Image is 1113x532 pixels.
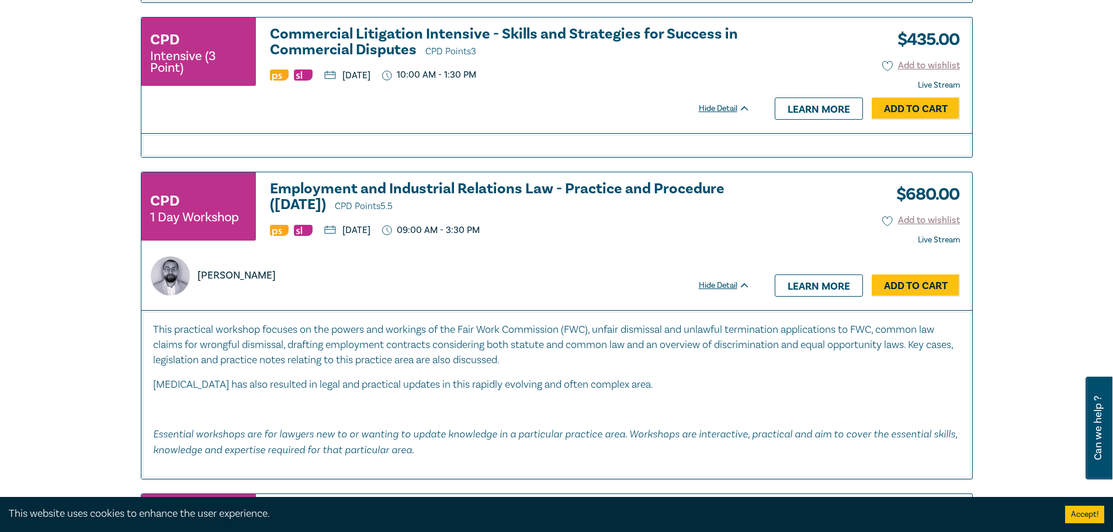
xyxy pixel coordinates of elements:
h3: CPD [150,190,179,211]
div: Hide Detail [699,280,763,291]
small: 1 Day Workshop [150,211,239,223]
button: Add to wishlist [882,59,960,72]
div: This website uses cookies to enhance the user experience. [9,506,1048,521]
h3: Employment and Industrial Relations Law - Practice and Procedure ([DATE]) [270,181,750,214]
button: Accept cookies [1065,506,1104,523]
img: Professional Skills [270,225,289,236]
p: [PERSON_NAME] [197,268,276,283]
p: 09:00 AM - 3:30 PM [382,225,480,236]
img: Professional Skills [270,69,289,81]
em: Essential workshops are for lawyers new to or wanting to update knowledge in a particular practic... [153,427,957,455]
strong: Live Stream [918,235,960,245]
a: Commercial Litigation Intensive - Skills and Strategies for Success in Commercial Disputes CPD Po... [270,26,750,60]
button: Add to wishlist [882,214,960,227]
small: Intensive (3 Point) [150,50,247,74]
a: Add to Cart [872,98,960,120]
span: CPD Points 3 [425,46,476,57]
h3: Commercial Litigation Intensive - Skills and Strategies for Success in Commercial Disputes [270,26,750,60]
h3: $ 680.00 [887,181,960,208]
a: Learn more [775,274,863,297]
img: Substantive Law [294,225,313,236]
div: Hide Detail [699,103,763,114]
h3: CPD [150,29,179,50]
a: Employment and Industrial Relations Law - Practice and Procedure ([DATE]) CPD Points5.5 [270,181,750,214]
a: Add to Cart [872,274,960,297]
span: CPD Points 5.5 [335,200,393,212]
img: https://s3.ap-southeast-2.amazonaws.com/leo-cussen-store-production-content/Contacts/David%20Most... [151,256,190,295]
strong: Live Stream [918,80,960,91]
span: Can we help ? [1093,384,1104,472]
h3: $ 435.00 [889,26,960,53]
img: Substantive Law [294,69,313,81]
p: [MEDICAL_DATA] has also resulted in legal and practical updates in this rapidly evolving and ofte... [153,377,961,392]
p: This practical workshop focuses on the powers and workings of the Fair Work Commission (FWC), unf... [153,322,961,368]
p: [DATE] [324,225,370,235]
p: 10:00 AM - 1:30 PM [382,69,477,81]
a: Learn more [775,98,863,120]
p: [DATE] [324,71,370,80]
